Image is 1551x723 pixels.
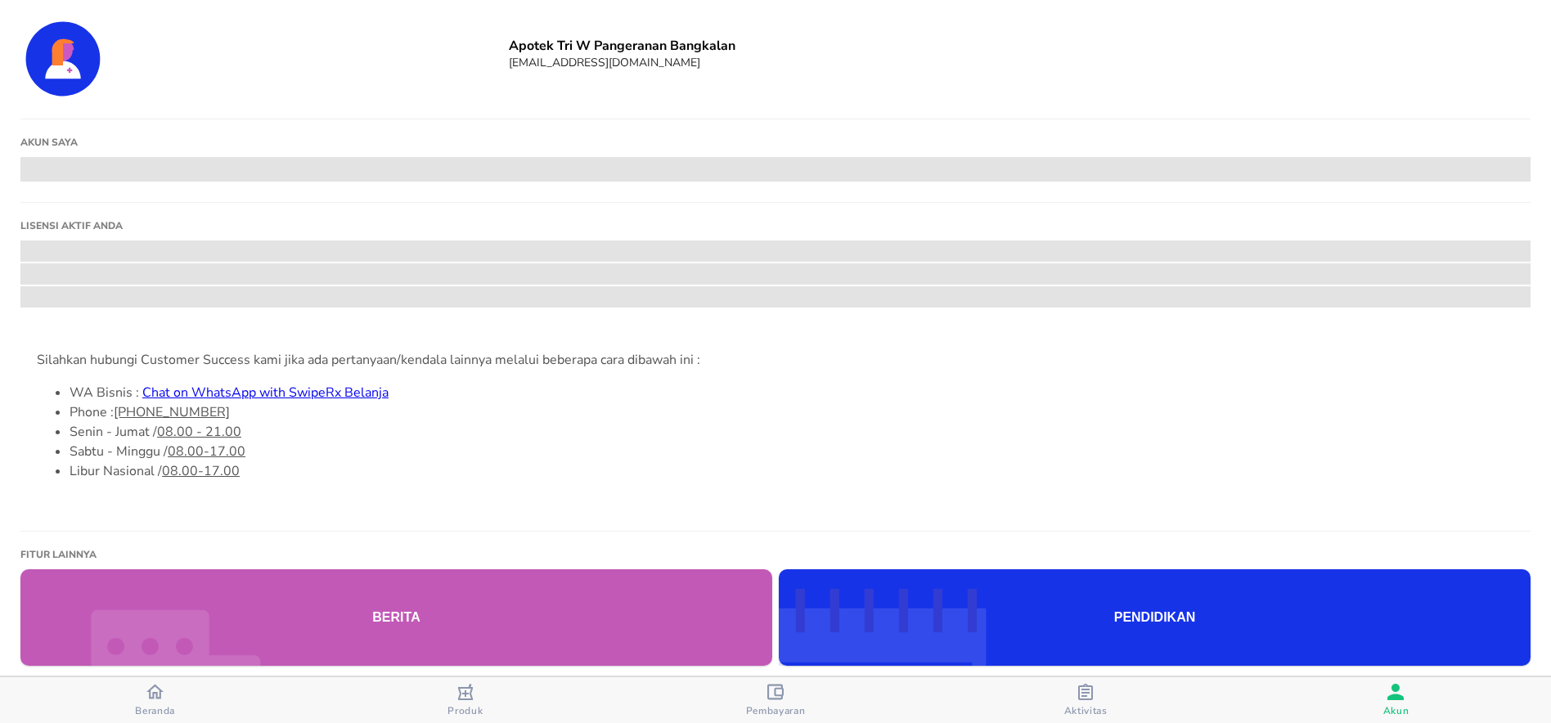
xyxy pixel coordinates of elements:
img: Account Details [20,16,106,101]
span: Beranda [135,704,175,717]
h1: Akun saya [20,136,1531,149]
tcxspan: Call 08.00 - 21.00 via 3CX [157,423,241,441]
span: Produk [447,704,483,717]
button: Berita [20,569,772,666]
span: Akun [1383,704,1409,717]
button: Aktivitas [931,677,1241,723]
button: Akun [1241,677,1551,723]
span: Aktivitas [1064,704,1108,717]
h6: Apotek Tri W Pangeranan Bangkalan [509,37,1531,55]
li: WA Bisnis : [70,383,1514,402]
li: Libur Nasional / [70,461,1514,481]
button: Produk [310,677,620,723]
div: Silahkan hubungi Customer Success kami jika ada pertanyaan/kendala lainnya melalui beberapa cara ... [37,350,1514,370]
h1: Lisensi Aktif Anda [20,219,1531,232]
li: Senin - Jumat / [70,422,1514,442]
button: Pembayaran [620,677,930,723]
li: Phone : [70,402,1514,422]
li: Sabtu - Minggu / [70,442,1514,461]
span: Pembayaran [746,704,806,717]
tcxspan: Call 08.00-17.00 via 3CX [168,442,245,460]
a: Chat on WhatsApp with SwipeRx Belanja [142,384,389,402]
tcxspan: Call +62-21-50959952 via 3CX [114,403,230,421]
h6: [EMAIL_ADDRESS][DOMAIN_NAME] [509,55,1531,70]
h1: Fitur lainnya [20,548,1531,561]
button: Pendidikan [779,569,1531,666]
tcxspan: Call 08.00-17.00 via 3CX [162,462,240,480]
